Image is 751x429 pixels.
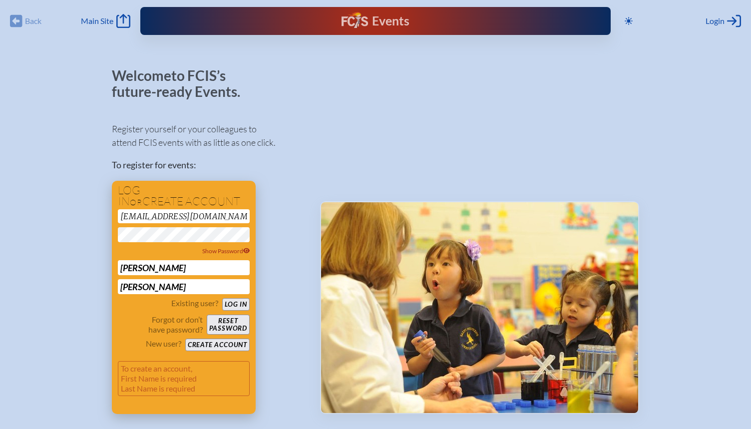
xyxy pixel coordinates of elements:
p: Welcome to FCIS’s future-ready Events. [112,68,252,99]
input: Email [118,209,250,223]
input: First Name [118,260,250,275]
button: Log in [222,298,250,311]
p: Existing user? [171,298,218,308]
h1: Log in create account [118,185,250,207]
div: FCIS Events — Future ready [274,12,477,30]
p: Register yourself or your colleagues to attend FCIS events with as little as one click. [112,122,304,149]
button: Create account [185,339,250,351]
p: New user? [146,339,181,349]
button: Resetpassword [207,315,250,335]
span: Login [706,16,725,26]
input: Last Name [118,279,250,294]
span: or [130,197,142,207]
p: To register for events: [112,158,304,172]
span: Show Password [202,247,250,255]
span: Main Site [81,16,113,26]
p: Forgot or don’t have password? [118,315,203,335]
img: Events [321,202,638,413]
a: Main Site [81,14,130,28]
p: To create an account, First Name is required Last Name is required [118,361,250,396]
